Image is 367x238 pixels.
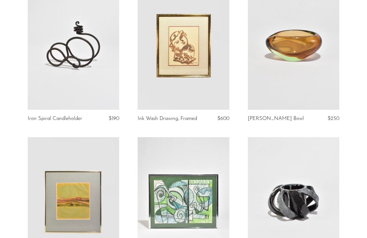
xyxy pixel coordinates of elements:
[28,116,82,121] a: Iron Spiral Candleholder
[328,116,339,121] span: $250
[248,116,304,121] a: [PERSON_NAME] Bowl
[109,116,119,121] span: $190
[217,116,229,121] span: $600
[138,116,197,121] a: Ink Wash Drawing, Framed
